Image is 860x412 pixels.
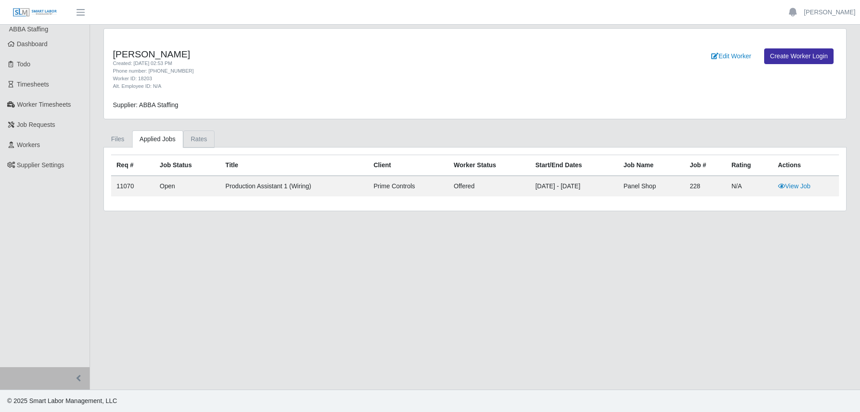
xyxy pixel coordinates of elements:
[13,8,57,17] img: SLM Logo
[9,26,48,33] span: ABBA Staffing
[111,176,155,196] td: 11070
[368,176,448,196] td: Prime Controls
[113,67,530,75] div: Phone number: [PHONE_NUMBER]
[530,155,618,176] th: Start/End Dates
[17,121,56,128] span: Job Requests
[113,60,530,67] div: Created: [DATE] 02:53 PM
[726,176,773,196] td: N/A
[684,155,726,176] th: Job #
[17,101,71,108] span: Worker Timesheets
[113,82,530,90] div: Alt. Employee ID: N/A
[448,155,530,176] th: Worker Status
[113,48,530,60] h4: [PERSON_NAME]
[448,176,530,196] td: offered
[530,176,618,196] td: [DATE] - [DATE]
[618,176,684,196] td: Panel Shop
[705,48,757,64] a: Edit Worker
[764,48,834,64] a: Create Worker Login
[17,141,40,148] span: Workers
[804,8,856,17] a: [PERSON_NAME]
[220,155,368,176] th: Title
[113,101,178,108] span: Supplier: ABBA Staffing
[17,81,49,88] span: Timesheets
[684,176,726,196] td: 228
[17,161,64,169] span: Supplier Settings
[618,155,684,176] th: Job Name
[111,155,155,176] th: Req #
[773,155,839,176] th: Actions
[132,130,183,148] a: Applied Jobs
[220,176,368,196] td: Production Assistant 1 (Wiring)
[155,155,220,176] th: Job Status
[17,40,48,48] span: Dashboard
[7,397,117,404] span: © 2025 Smart Labor Management, LLC
[368,155,448,176] th: Client
[113,75,530,82] div: Worker ID: 18203
[726,155,773,176] th: Rating
[778,182,811,190] a: View Job
[183,130,215,148] a: Rates
[155,176,220,196] td: Open
[103,130,132,148] a: Files
[17,61,30,68] span: Todo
